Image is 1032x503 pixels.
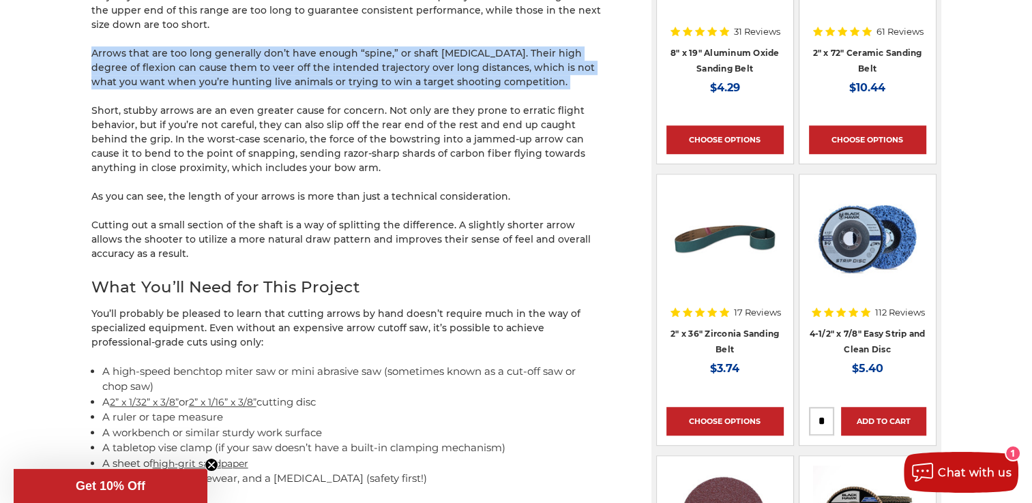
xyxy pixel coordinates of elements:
li: A tabletop vise clamp (if your saw doesn’t have a built-in clamping mechanism) [102,440,603,456]
div: Get 10% OffClose teaser [14,469,207,503]
p: Short, stubby arrows are an even greater cause for concern. Not only are they prone to erratic fl... [91,104,603,175]
span: Chat with us [938,466,1012,479]
a: Add to Cart [841,407,926,436]
a: 2” x 1/32” x 3/8” [110,396,179,408]
span: 31 Reviews [734,27,780,36]
img: 4-1/2" x 7/8" Easy Strip and Clean Disc [809,184,926,293]
a: 2" x 72" Ceramic Sanding Belt [813,48,922,74]
a: 4-1/2" x 7/8" Easy Strip and Clean Disc [809,184,926,301]
li: A or cutting disc [102,395,603,410]
li: A sheet of [102,456,603,472]
a: 8" x 19" Aluminum Oxide Sanding Belt [670,48,780,74]
p: As you can see, the length of your arrows is more than just a technical consideration. [91,189,603,204]
span: 61 Reviews [876,27,924,36]
a: 4-1/2" x 7/8" Easy Strip and Clean Disc [810,329,926,354]
a: Choose Options [809,125,926,154]
a: high-grit sandpaper [153,457,248,470]
span: Get 10% Off [76,479,145,493]
li: A high-speed benchtop miter saw or mini abrasive saw (sometimes known as a cut-off saw or chop saw) [102,364,603,395]
h2: What You’ll Need for This Project [91,275,603,299]
a: 2" x 36" Zirconia Sanding Belt [670,329,779,354]
li: A workbench or similar sturdy work surface [102,425,603,441]
p: Arrows that are too long generally don’t have enough “spine,” or shaft [MEDICAL_DATA]. Their high... [91,46,603,89]
span: $5.40 [852,362,883,375]
a: Choose Options [666,125,784,154]
button: Chat with us [904,452,1018,493]
button: Close teaser [205,458,218,472]
img: 2" x 36" Zirconia Pipe Sanding Belt [670,184,780,293]
p: You’ll probably be pleased to learn that cutting arrows by hand doesn’t require much in the way o... [91,307,603,350]
div: 1 [1006,446,1020,460]
span: $10.44 [849,81,885,94]
span: 112 Reviews [875,308,925,317]
li: A ruler or tape measure [102,410,603,425]
span: $3.74 [710,362,739,375]
li: Gloves, protective eyewear, and a [MEDICAL_DATA] (safety first!) [102,471,603,487]
span: 17 Reviews [734,308,781,317]
a: 2” x 1/16” x 3/8” [189,396,256,408]
a: 2" x 36" Zirconia Pipe Sanding Belt [666,184,784,301]
p: Cutting out a small section of the shaft is a way of splitting the difference. A slightly shorter... [91,218,603,261]
span: $4.29 [710,81,740,94]
a: Choose Options [666,407,784,436]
